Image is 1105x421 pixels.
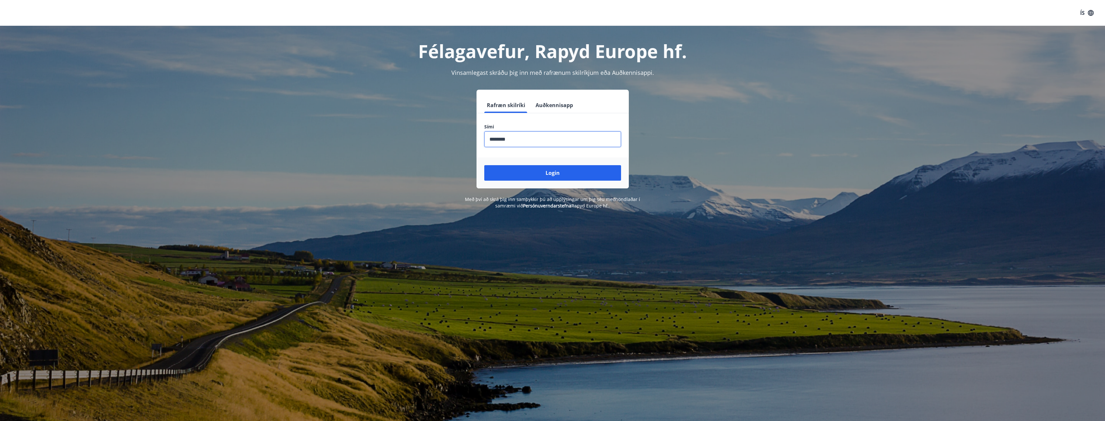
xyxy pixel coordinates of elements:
[451,69,654,76] span: Vinsamlegast skráðu þig inn með rafrænum skilríkjum eða Auðkennisappi.
[1077,7,1097,19] button: ÍS
[484,97,528,113] button: Rafræn skilríki
[328,39,777,63] h1: Félagavefur, Rapyd Europe hf.
[484,165,621,181] button: Login
[465,196,640,209] span: Með því að skrá þig inn samþykkir þú að upplýsingar um þig séu meðhöndlaðar í samræmi við Rapyd E...
[523,203,571,209] a: Persónuverndarstefna
[533,97,576,113] button: Auðkennisapp
[484,124,621,130] label: Sími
